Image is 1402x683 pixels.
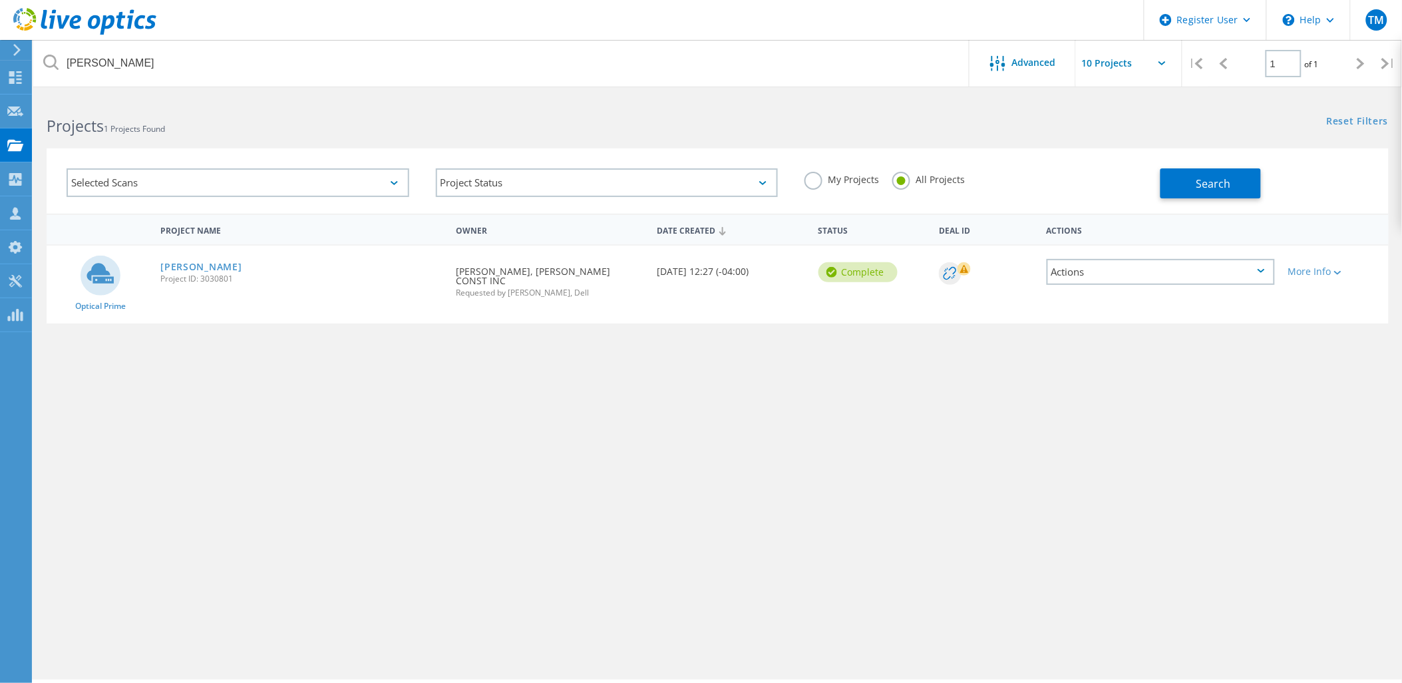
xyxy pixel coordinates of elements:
span: 1 Projects Found [104,123,165,134]
label: All Projects [892,172,965,184]
div: Date Created [651,217,812,242]
div: [PERSON_NAME], [PERSON_NAME] CONST INC [449,246,651,310]
a: Live Optics Dashboard [13,28,156,37]
svg: \n [1283,14,1295,26]
span: Requested by [PERSON_NAME], Dell [456,289,644,297]
div: Complete [818,262,898,282]
b: Projects [47,115,104,136]
div: Status [812,217,933,242]
div: Deal Id [932,217,1039,242]
div: Project Status [436,168,779,197]
div: | [1375,40,1402,87]
a: [PERSON_NAME] [160,262,242,272]
a: Reset Filters [1327,116,1389,128]
div: Selected Scans [67,168,409,197]
span: TM [1368,15,1384,25]
div: More Info [1288,267,1382,276]
div: | [1182,40,1210,87]
div: Actions [1047,259,1275,285]
div: Actions [1040,217,1282,242]
button: Search [1160,168,1261,198]
span: Optical Prime [75,302,126,310]
input: Search projects by name, owner, ID, company, etc [33,40,970,87]
span: Project ID: 3030801 [160,275,442,283]
span: of 1 [1305,59,1319,70]
span: Advanced [1012,58,1056,67]
div: Owner [449,217,651,242]
div: Project Name [154,217,449,242]
span: Search [1196,176,1231,191]
label: My Projects [804,172,879,184]
div: [DATE] 12:27 (-04:00) [651,246,812,290]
